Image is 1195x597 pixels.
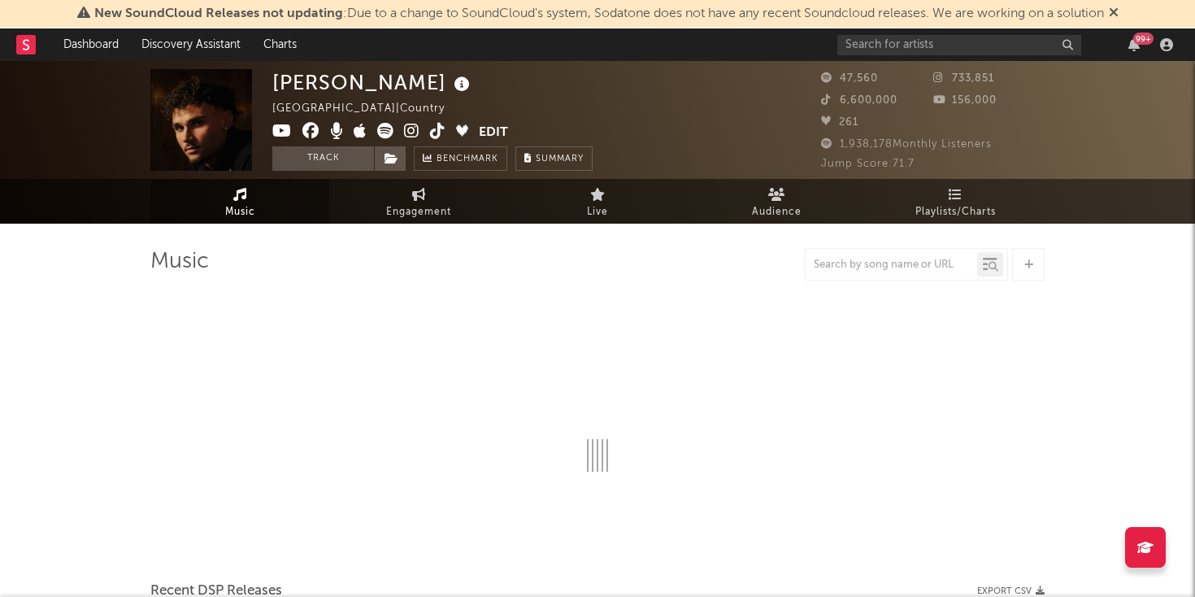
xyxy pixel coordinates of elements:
[1133,33,1154,45] div: 99 +
[508,179,687,224] a: Live
[252,28,308,61] a: Charts
[806,259,977,272] input: Search by song name or URL
[515,146,593,171] button: Summary
[94,7,343,20] span: New SoundCloud Releases not updating
[687,179,866,224] a: Audience
[821,73,878,84] span: 47,560
[837,35,1081,55] input: Search for artists
[933,95,997,106] span: 156,000
[587,203,608,222] span: Live
[150,179,329,224] a: Music
[1109,7,1119,20] span: Dismiss
[821,159,915,169] span: Jump Score: 71.7
[977,586,1045,596] button: Export CSV
[272,99,463,119] div: [GEOGRAPHIC_DATA] | Country
[752,203,802,222] span: Audience
[386,203,451,222] span: Engagement
[130,28,252,61] a: Discovery Assistant
[821,117,858,128] span: 261
[329,179,508,224] a: Engagement
[536,155,584,163] span: Summary
[1128,38,1140,51] button: 99+
[479,123,508,143] button: Edit
[225,203,255,222] span: Music
[866,179,1045,224] a: Playlists/Charts
[272,69,474,96] div: [PERSON_NAME]
[414,146,507,171] a: Benchmark
[437,150,498,169] span: Benchmark
[52,28,130,61] a: Dashboard
[821,95,897,106] span: 6,600,000
[272,146,374,171] button: Track
[821,139,992,150] span: 1,938,178 Monthly Listeners
[94,7,1104,20] span: : Due to a change to SoundCloud's system, Sodatone does not have any recent Soundcloud releases. ...
[933,73,994,84] span: 733,851
[915,203,996,222] span: Playlists/Charts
